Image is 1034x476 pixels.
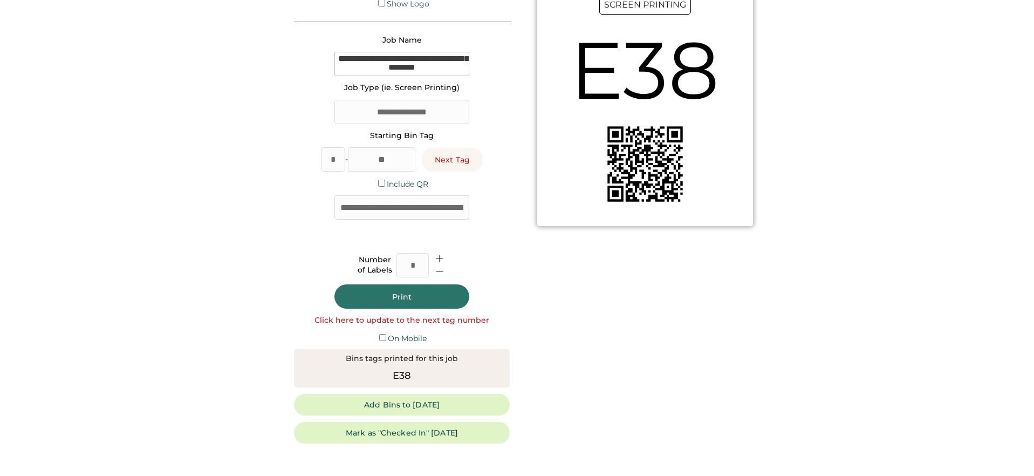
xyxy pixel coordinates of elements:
label: Include QR [387,179,428,189]
div: Starting Bin Tag [370,131,434,141]
div: Job Type (ie. Screen Printing) [344,83,460,93]
label: On Mobile [388,334,427,343]
div: E38 [570,15,720,126]
div: - [345,154,348,165]
div: E38 [393,369,412,383]
div: Job Name [382,35,422,46]
button: Next Tag [422,148,483,172]
button: Mark as "Checked In" [DATE] [294,422,510,444]
div: Bins tags printed for this job [346,353,458,364]
div: Number of Labels [358,255,392,276]
div: Click here to update to the next tag number [314,315,489,326]
button: Print [334,284,469,309]
button: Add Bins to [DATE] [294,394,510,416]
